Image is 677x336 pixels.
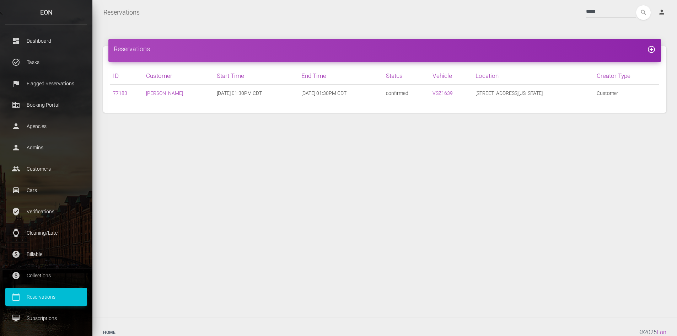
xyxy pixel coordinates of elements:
a: paid Billable [5,245,87,263]
p: Dashboard [11,36,82,46]
p: Reservations [11,292,82,302]
a: flag Flagged Reservations [5,75,87,92]
a: verified_user Verifications [5,203,87,220]
a: paid Collections [5,267,87,284]
th: Creator Type [594,67,659,85]
p: Cleaning/Late [11,228,82,238]
p: Flagged Reservations [11,78,82,89]
a: dashboard Dashboard [5,32,87,50]
a: VSZ1639 [432,90,453,96]
button: search [636,5,651,20]
a: person Admins [5,139,87,156]
p: Subscriptions [11,313,82,324]
p: Booking Portal [11,100,82,110]
p: Agencies [11,121,82,132]
a: watch Cleaning/Late [5,224,87,242]
th: Location [473,67,594,85]
a: person [653,5,672,20]
a: drive_eta Cars [5,181,87,199]
p: Customers [11,164,82,174]
td: confirmed [383,85,430,102]
th: ID [110,67,143,85]
a: task_alt Tasks [5,53,87,71]
p: Collections [11,270,82,281]
a: 77183 [113,90,127,96]
td: [STREET_ADDRESS][US_STATE] [473,85,594,102]
a: corporate_fare Booking Portal [5,96,87,114]
p: Billable [11,249,82,260]
a: Reservations [103,4,140,21]
p: Cars [11,185,82,196]
a: calendar_today Reservations [5,288,87,306]
a: add_circle_outline [647,45,656,53]
th: Start Time [214,67,299,85]
h4: Reservations [114,44,656,53]
th: End Time [299,67,383,85]
a: people Customers [5,160,87,178]
th: Status [383,67,430,85]
a: card_membership Subscriptions [5,309,87,327]
i: person [658,9,665,16]
i: add_circle_outline [647,45,656,54]
th: Customer [143,67,214,85]
a: [PERSON_NAME] [146,90,183,96]
a: Eon [657,329,666,336]
td: Customer [594,85,659,102]
a: person Agencies [5,117,87,135]
p: Admins [11,142,82,153]
td: [DATE] 01:30PM CDT [214,85,299,102]
th: Vehicle [430,67,473,85]
p: Verifications [11,206,82,217]
p: Tasks [11,57,82,68]
td: [DATE] 01:30PM CDT [299,85,383,102]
